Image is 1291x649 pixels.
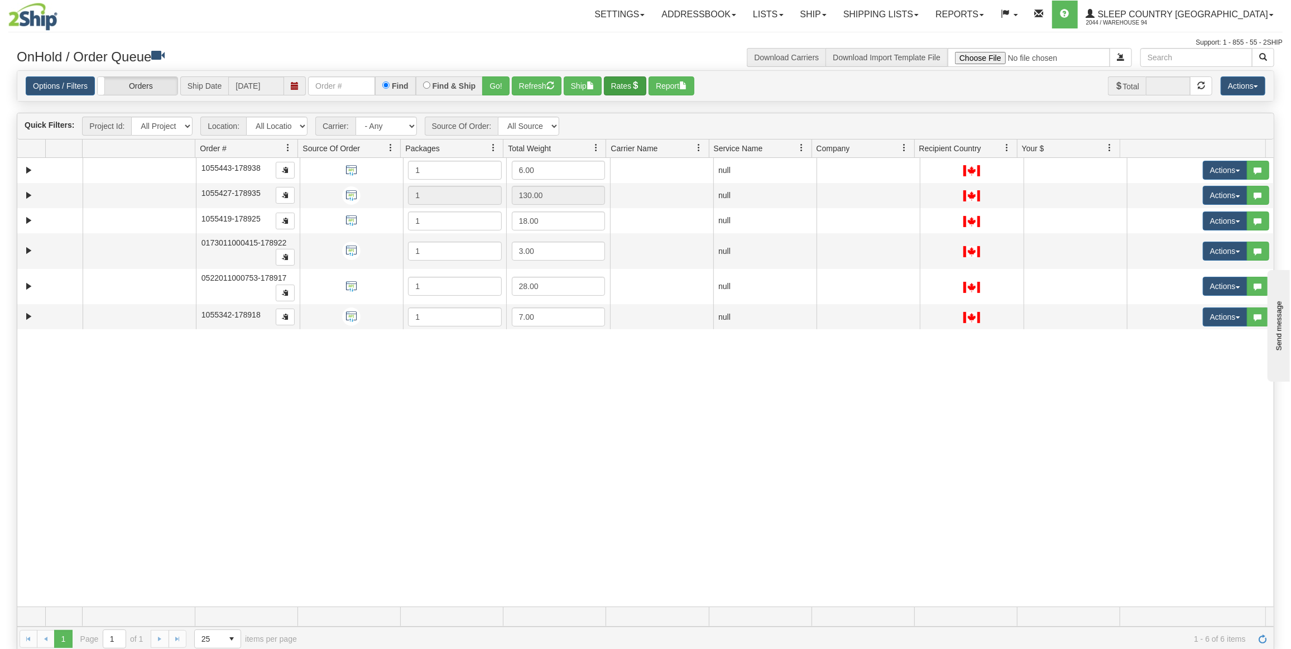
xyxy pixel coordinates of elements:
[17,113,1274,140] div: grid toolbar
[98,77,177,95] label: Orders
[201,273,287,282] span: 0522011000753-178917
[425,117,498,136] span: Source Of Order:
[1254,630,1271,648] a: Refresh
[713,233,817,269] td: null
[201,238,287,247] span: 0173011000415-178922
[792,1,835,28] a: Ship
[713,208,817,233] td: null
[713,183,817,208] td: null
[201,164,261,172] span: 1055443-178938
[276,162,295,179] button: Copy to clipboard
[745,1,791,28] a: Lists
[276,249,295,266] button: Copy to clipboard
[1265,267,1290,381] iframe: chat widget
[22,214,36,228] a: Expand
[342,161,361,180] img: API
[817,143,850,154] span: Company
[313,634,1246,643] span: 1 - 6 of 6 items
[713,304,817,329] td: null
[201,214,261,223] span: 1055419-178925
[587,138,606,157] a: Total Weight filter column settings
[223,630,241,648] span: select
[1108,76,1146,95] span: Total
[8,3,57,31] img: logo2044.jpg
[1252,48,1274,67] button: Search
[1203,307,1247,326] button: Actions
[713,269,817,305] td: null
[1221,76,1265,95] button: Actions
[201,310,261,319] span: 1055342-178918
[342,186,361,205] img: API
[512,76,561,95] button: Refresh
[342,242,361,260] img: API
[8,9,103,18] div: Send message
[200,117,246,136] span: Location:
[25,119,74,131] label: Quick Filters:
[833,53,940,62] a: Download Import Template File
[963,216,980,227] img: CA
[276,213,295,229] button: Copy to clipboard
[22,189,36,203] a: Expand
[564,76,602,95] button: Ship
[342,211,361,230] img: API
[22,280,36,294] a: Expand
[180,76,228,95] span: Ship Date
[405,143,439,154] span: Packages
[26,76,95,95] a: Options / Filters
[276,285,295,301] button: Copy to clipboard
[276,309,295,325] button: Copy to clipboard
[963,312,980,323] img: CA
[586,1,653,28] a: Settings
[895,138,914,157] a: Company filter column settings
[342,277,361,296] img: API
[22,164,36,177] a: Expand
[276,187,295,204] button: Copy to clipboard
[1203,211,1247,230] button: Actions
[948,48,1110,67] input: Import
[604,76,647,95] button: Rates
[17,48,637,64] h3: OnHold / Order Queue
[653,1,745,28] a: Addressbook
[714,143,763,154] span: Service Name
[103,630,126,648] input: Page 1
[22,244,36,258] a: Expand
[835,1,927,28] a: Shipping lists
[1203,186,1247,205] button: Actions
[754,53,819,62] a: Download Carriers
[611,143,658,154] span: Carrier Name
[1086,17,1170,28] span: 2044 / Warehouse 94
[194,629,241,648] span: Page sizes drop down
[201,633,216,645] span: 25
[54,630,72,648] span: Page 1
[1203,277,1247,296] button: Actions
[713,158,817,183] td: null
[8,38,1283,47] div: Support: 1 - 855 - 55 - 2SHIP
[200,143,226,154] span: Order #
[919,143,981,154] span: Recipient Country
[927,1,992,28] a: Reports
[1078,1,1282,28] a: Sleep Country [GEOGRAPHIC_DATA] 2044 / Warehouse 94
[512,186,605,205] div: 130.00
[80,629,143,648] span: Page of 1
[82,117,131,136] span: Project Id:
[22,310,36,324] a: Expand
[690,138,709,157] a: Carrier Name filter column settings
[415,191,420,200] span: 1
[1203,161,1247,180] button: Actions
[963,165,980,176] img: CA
[342,307,361,326] img: API
[963,282,980,293] img: CA
[793,138,812,157] a: Service Name filter column settings
[482,76,510,95] button: Go!
[308,76,375,95] input: Order #
[1140,48,1252,67] input: Search
[303,143,360,154] span: Source Of Order
[392,82,409,90] label: Find
[1203,242,1247,261] button: Actions
[1022,143,1044,154] span: Your $
[1095,9,1268,19] span: Sleep Country [GEOGRAPHIC_DATA]
[1101,138,1120,157] a: Your $ filter column settings
[201,189,261,198] span: 1055427-178935
[315,117,356,136] span: Carrier:
[508,143,551,154] span: Total Weight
